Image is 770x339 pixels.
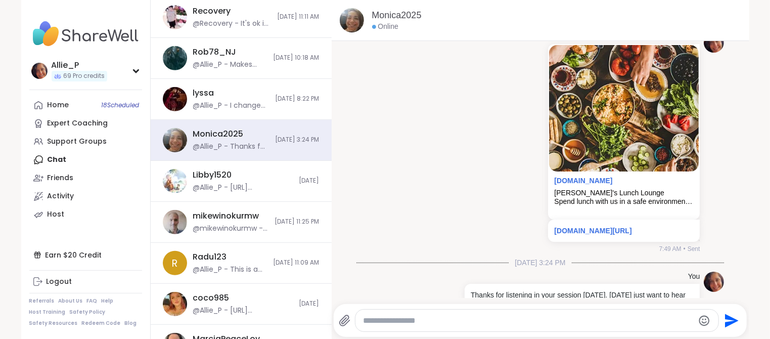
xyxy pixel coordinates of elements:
h4: You [688,272,700,282]
div: Online [372,22,398,32]
span: [DATE] 10:18 AM [274,54,320,62]
div: @mikewinokurmw - That was a good build up to a great ending and I thank you. :) [193,224,269,234]
a: Blog [125,320,137,327]
div: Earn $20 Credit [29,246,142,264]
img: https://sharewell-space-live.sfo3.digitaloceanspaces.com/user-generated/9890d388-459a-40d4-b033-d... [704,32,724,53]
div: Host [48,209,65,220]
p: Thanks for listening in your session [DATE]. [DATE] just want to hear your voices. My son is comi... [471,290,694,320]
a: Attachment [554,177,612,185]
a: Home18Scheduled [29,96,142,114]
a: Host Training [29,309,66,316]
img: https://sharewell-space-live.sfo3.digitaloceanspaces.com/user-generated/9890d388-459a-40d4-b033-d... [704,272,724,292]
a: FAQ [87,298,98,305]
div: @Allie_P - This is a safe space. Here to chat in the DM whenever you want. [193,265,267,275]
a: Logout [29,273,142,291]
img: Allie_P [31,63,48,79]
a: About Us [59,298,83,305]
img: https://sharewell-space-live.sfo3.digitaloceanspaces.com/user-generated/41d32855-0ec4-4264-b983-4... [340,8,364,32]
div: @Recovery - It's ok if you do, we are here for you. Thanks. Loved the story you shared! [193,19,271,29]
span: 7:49 AM [659,244,682,253]
span: [DATE] [299,300,320,308]
a: Expert Coaching [29,114,142,133]
div: @Allie_P - [URL][DOMAIN_NAME] [193,183,293,193]
img: https://sharewell-space-live.sfo3.digitaloceanspaces.com/user-generated/5ec7d22b-bff4-42bd-9ffa-4... [163,87,187,111]
a: Help [102,298,114,305]
img: https://sharewell-space-live.sfo3.digitaloceanspaces.com/user-generated/22027137-b181-4a8c-aa67-6... [163,169,187,193]
span: Sent [688,244,700,253]
span: • [684,244,686,253]
div: [PERSON_NAME]'s Lunch Lounge [554,189,694,197]
span: R [172,256,178,271]
a: Activity [29,187,142,205]
span: 18 Scheduled [102,101,140,109]
div: Allie_P [52,60,107,71]
a: Support Groups [29,133,142,151]
div: lyssa [193,88,214,99]
div: Logout [47,277,72,287]
div: Libby1520 [193,169,232,181]
div: Radu123 [193,251,227,263]
span: 69 Pro credits [64,72,105,80]
div: Rob78_NJ [193,47,237,58]
a: Friends [29,169,142,187]
div: @Allie_P - Makes sense. [193,60,267,70]
span: [DATE] 11:25 PM [275,218,320,226]
span: [DATE] 3:24 PM [276,136,320,144]
span: [DATE] 11:11 AM [278,13,320,21]
div: Spend lunch with us in a safe environment. This is open forum/body doubling. We can chat about ou... [554,197,694,206]
div: mikewinokurmw [193,210,259,222]
img: ShareWell Nav Logo [29,16,142,52]
img: https://sharewell-space-live.sfo3.digitaloceanspaces.com/user-generated/d217f4ee-b0aa-447a-96ea-8... [163,46,187,70]
a: [DOMAIN_NAME][URL] [554,227,631,235]
div: Support Groups [48,137,107,147]
div: @Allie_P - I changed [DATE] member limit to 12. [193,101,269,111]
a: Redeem Code [82,320,121,327]
span: [DATE] 11:09 AM [274,259,320,267]
img: https://sharewell-space-live.sfo3.digitaloceanspaces.com/user-generated/c703a1d2-29a7-4d77-aef4-3... [163,5,187,29]
img: Allie's Lunch Lounge [549,45,699,171]
a: Monica2025 [372,9,422,22]
div: Activity [48,191,74,201]
img: https://sharewell-space-live.sfo3.digitaloceanspaces.com/user-generated/8b243024-4fe3-40b8-bb00-1... [163,210,187,234]
div: Recovery [193,6,231,17]
div: Friends [48,173,74,183]
div: Monica2025 [193,129,244,140]
a: Safety Policy [70,309,106,316]
span: [DATE] [299,177,320,185]
div: coco985 [193,292,230,304]
div: Home [48,100,69,110]
span: [DATE] 8:22 PM [276,95,320,103]
a: Referrals [29,298,55,305]
img: https://sharewell-space-live.sfo3.digitaloceanspaces.com/user-generated/2106adea-4514-427f-9435-9... [163,292,187,316]
a: Safety Resources [29,320,78,327]
span: [DATE] 3:24 PM [509,258,571,268]
img: https://sharewell-space-live.sfo3.digitaloceanspaces.com/user-generated/41d32855-0ec4-4264-b983-4... [163,128,187,152]
a: Host [29,205,142,224]
textarea: Type your message [364,316,694,326]
div: @Allie_P - Thanks for listening in your session [DATE]. [DATE] just want to hear your voices. My ... [193,142,269,152]
div: @Allie_P - [URL][DOMAIN_NAME] [193,306,293,316]
div: Expert Coaching [48,118,108,129]
button: Emoji picker [698,315,710,327]
button: Send [719,309,742,332]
